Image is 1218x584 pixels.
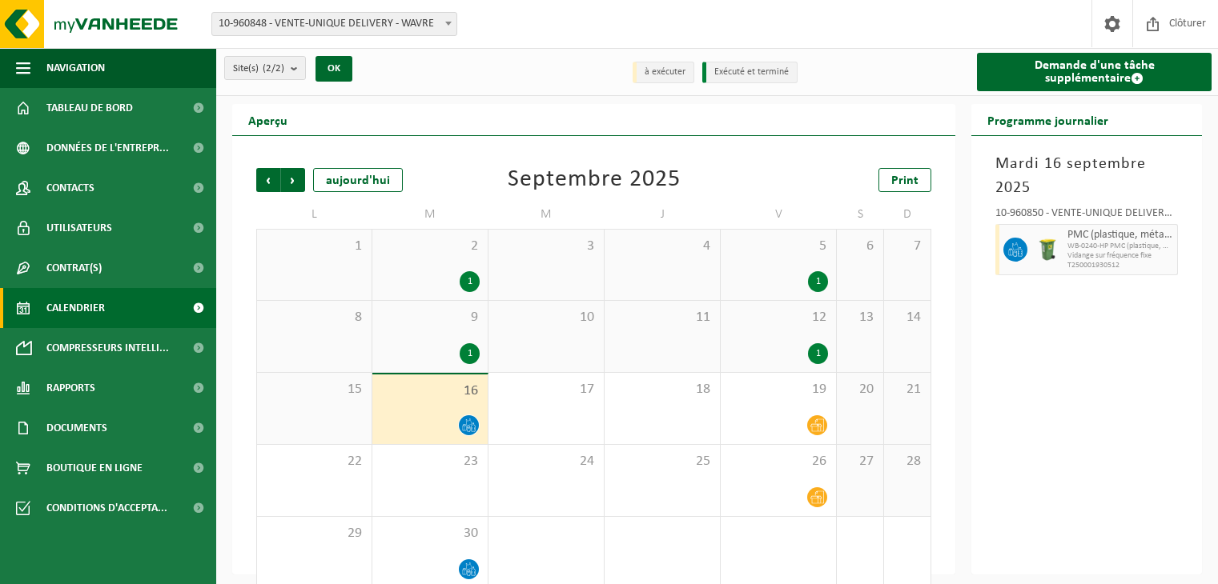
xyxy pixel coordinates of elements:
div: 1 [460,343,480,364]
span: 13 [845,309,875,326]
span: Utilisateurs [46,208,112,248]
span: 25 [613,453,712,470]
span: 23 [380,453,480,470]
span: Contacts [46,168,94,208]
span: 6 [845,238,875,255]
span: Calendrier [46,288,105,328]
span: 21 [892,381,923,398]
span: 9 [380,309,480,326]
td: S [837,200,884,229]
span: 17 [496,381,596,398]
span: Navigation [46,48,105,88]
span: Données de l'entrepr... [46,128,169,168]
span: 22 [265,453,364,470]
a: Print [878,168,931,192]
span: Boutique en ligne [46,448,143,488]
span: 3 [496,238,596,255]
span: 14 [892,309,923,326]
div: 1 [808,343,828,364]
span: 4 [613,238,712,255]
span: 26 [729,453,828,470]
li: Exécuté et terminé [702,62,798,83]
span: 19 [729,381,828,398]
h2: Aperçu [232,104,303,135]
span: 15 [265,381,364,398]
span: 18 [613,381,712,398]
span: 16 [380,382,480,400]
span: WB-0240-HP PMC (plastique, métal, carton boisson) (industrie [1067,242,1173,251]
span: 2 [380,238,480,255]
span: Suivant [281,168,305,192]
span: 12 [729,309,828,326]
div: aujourd'hui [313,168,403,192]
div: 1 [808,271,828,292]
span: 10-960848 - VENTE-UNIQUE DELIVERY - WAVRE [211,12,457,36]
h2: Programme journalier [971,104,1124,135]
span: Précédent [256,168,280,192]
span: 10 [496,309,596,326]
img: WB-0240-HPE-GN-50 [1035,238,1059,262]
span: 30 [380,525,480,542]
li: à exécuter [633,62,694,83]
td: M [488,200,605,229]
td: L [256,200,372,229]
div: 10-960850 - VENTE-UNIQUE DELIVERY - WAVRE [995,208,1178,224]
span: 11 [613,309,712,326]
span: Tableau de bord [46,88,133,128]
td: M [372,200,488,229]
span: Rapports [46,368,95,408]
span: Vidange sur fréquence fixe [1067,251,1173,261]
span: Documents [46,408,107,448]
span: Conditions d'accepta... [46,488,167,528]
td: J [605,200,721,229]
span: 5 [729,238,828,255]
count: (2/2) [263,63,284,74]
span: 1 [265,238,364,255]
span: Print [891,174,919,187]
h3: Mardi 16 septembre 2025 [995,152,1178,200]
span: 28 [892,453,923,470]
span: Contrat(s) [46,248,102,288]
button: OK [316,56,352,82]
span: Compresseurs intelli... [46,328,169,368]
div: 1 [460,271,480,292]
span: 24 [496,453,596,470]
span: 27 [845,453,875,470]
span: Site(s) [233,57,284,81]
td: D [884,200,931,229]
span: T250001930512 [1067,261,1173,270]
a: Demande d'une tâche supplémentaire [977,53,1212,91]
span: 20 [845,381,875,398]
td: V [721,200,837,229]
button: Site(s)(2/2) [224,56,306,80]
div: Septembre 2025 [508,168,681,192]
span: 29 [265,525,364,542]
span: 8 [265,309,364,326]
span: PMC (plastique, métal, carton boisson) (industriel) [1067,229,1173,242]
span: 10-960848 - VENTE-UNIQUE DELIVERY - WAVRE [212,13,456,35]
span: 7 [892,238,923,255]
